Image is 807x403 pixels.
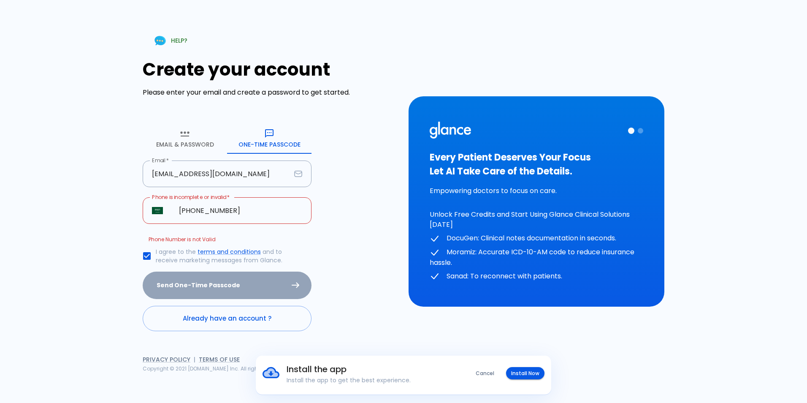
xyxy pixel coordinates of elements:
button: Cancel [471,367,499,379]
p: Empowering doctors to focus on care. [430,186,643,196]
a: Already have an account ? [143,306,311,331]
a: Privacy Policy [143,355,190,364]
label: Email [152,157,169,164]
button: Install Now [506,367,544,379]
p: Sanad: To reconnect with patients. [430,271,643,282]
p: Moramiz: Accurate ICD-10-AM code to reduce insurance hassle. [430,247,643,268]
p: Unlock Free Credits and Start Using Glance Clinical Solutions [DATE] [430,210,643,230]
button: One-Time Passcode [227,123,311,154]
p: Phone Number is not Valid [149,235,306,244]
a: HELP? [143,30,198,52]
a: Terms of Use [199,355,240,364]
button: Email & Password [143,123,227,154]
h3: Every Patient Deserves Your Focus Let AI Take Care of the Details. [430,150,643,178]
label: Phone is incomplete or invalid [152,193,230,201]
p: Please enter your email and create a password to get started. [143,87,398,98]
p: Install the app to get the best experience. [287,376,448,384]
img: Saudi Arabia [152,207,163,215]
img: Chat Support [153,33,168,48]
p: DocuGen: Clinical notes documentation in seconds. [430,233,643,244]
h6: Install the app [287,362,448,376]
a: terms and conditions [198,248,261,256]
p: I agree to the and to receive marketing messages from Glance. [156,248,305,264]
input: your.email@example.com [143,161,291,187]
span: | [194,355,195,364]
button: Select country [149,202,166,220]
h1: Create your account [143,59,398,80]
